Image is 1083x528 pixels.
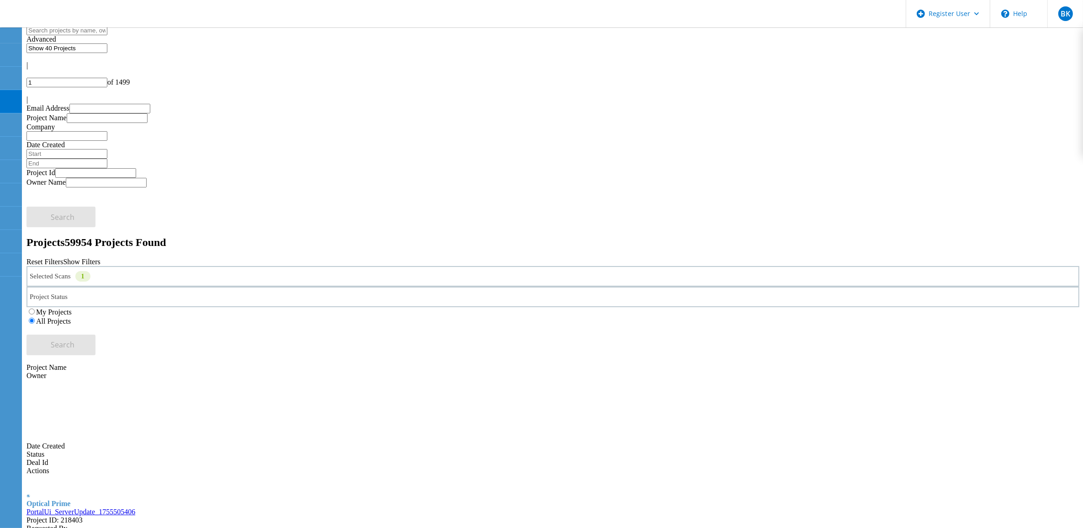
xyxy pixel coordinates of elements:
span: BK [1061,10,1070,17]
span: Search [51,340,75,350]
span: Project ID: 218403 [26,516,83,524]
label: Project Id [26,169,55,176]
a: Reset Filters [26,258,63,266]
b: Projects [26,236,65,248]
label: Company [26,123,55,131]
div: Project Name [26,363,1079,372]
div: 1 [75,271,90,282]
div: Project Status [26,287,1079,307]
label: Email Address [26,104,69,112]
a: PortalUi_ServerUpdate_1755505406 [26,508,135,516]
input: End [26,159,107,168]
div: Selected Scans [26,266,1079,287]
button: Search [26,207,95,227]
label: My Projects [36,308,72,316]
label: Project Name [26,114,67,122]
span: Search [51,212,75,222]
div: | [26,61,1079,69]
div: Deal Id [26,459,1079,467]
label: All Projects [36,317,71,325]
span: 59954 Projects Found [65,236,166,248]
span: Advanced [26,35,56,43]
div: | [26,96,1079,104]
svg: \n [1001,10,1009,18]
button: Search [26,335,95,355]
label: Date Created [26,141,65,149]
a: Live Optics Dashboard [9,18,107,26]
span: of 1499 [107,78,130,86]
span: Optical Prime [26,500,70,507]
div: Date Created [26,380,1079,450]
input: Start [26,149,107,159]
div: Owner [26,372,1079,380]
a: Show Filters [63,258,100,266]
div: Actions [26,467,1079,475]
label: Owner Name [26,178,66,186]
input: Search projects by name, owner, ID, company, etc [26,26,107,35]
div: Status [26,450,1079,459]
